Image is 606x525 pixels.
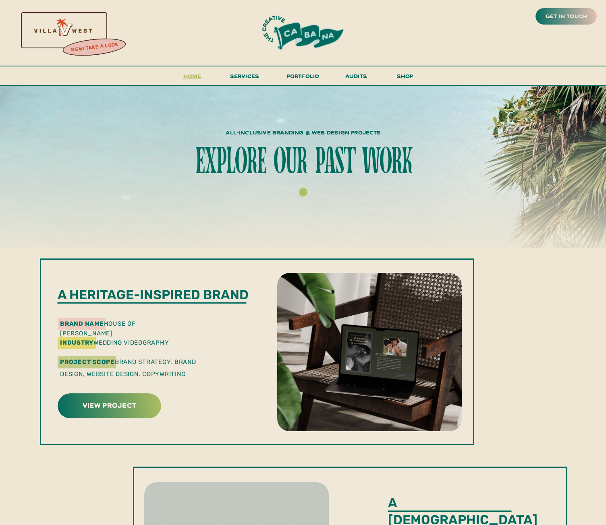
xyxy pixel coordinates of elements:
[60,358,115,366] b: Project Scope
[180,71,205,86] a: Home
[60,356,212,378] p: Brand Strategy, Brand Design, Website Design, Copywriting
[164,145,442,180] h1: explore our past work
[386,71,424,85] a: shop
[60,339,93,346] b: industry
[60,320,104,327] b: brand name
[344,71,368,85] a: audits
[62,39,128,56] a: new! take a look
[230,72,259,80] span: services
[59,399,160,411] a: view project
[388,495,516,511] p: a [DEMOGRAPHIC_DATA] experience
[60,319,179,327] p: house of [PERSON_NAME]
[60,338,242,346] p: wedding videography
[195,127,412,135] p: all-inclusive branding & web design projects
[58,287,251,303] p: A heritage-inspired brand
[544,11,589,22] a: get in touch
[228,71,261,86] a: services
[284,71,322,86] a: portfolio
